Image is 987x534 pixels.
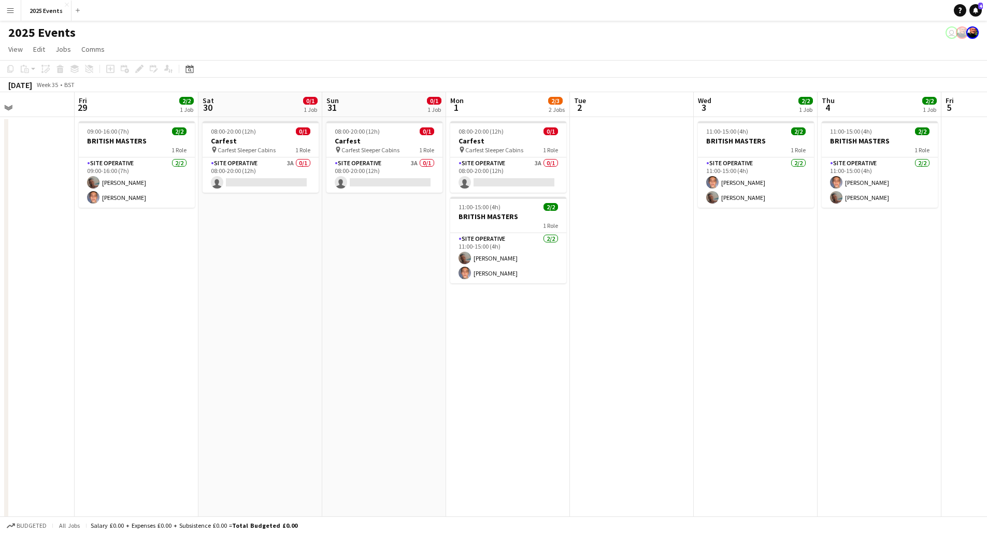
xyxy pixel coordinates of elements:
[5,520,48,531] button: Budgeted
[17,522,47,529] span: Budgeted
[946,26,958,39] app-user-avatar: Olivia Gill
[21,1,71,21] button: 2025 Events
[55,45,71,54] span: Jobs
[232,522,297,529] span: Total Budgeted £0.00
[33,45,45,54] span: Edit
[57,522,82,529] span: All jobs
[77,42,109,56] a: Comms
[91,522,297,529] div: Salary £0.00 + Expenses £0.00 + Subsistence £0.00 =
[966,26,979,39] app-user-avatar: Josh Tutty
[64,81,75,89] div: BST
[51,42,75,56] a: Jobs
[956,26,968,39] app-user-avatar: Josh Tutty
[8,45,23,54] span: View
[8,25,76,40] h1: 2025 Events
[81,45,105,54] span: Comms
[29,42,49,56] a: Edit
[969,4,982,17] a: 4
[978,3,983,9] span: 4
[4,42,27,56] a: View
[8,80,32,90] div: [DATE]
[34,81,60,89] span: Week 35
